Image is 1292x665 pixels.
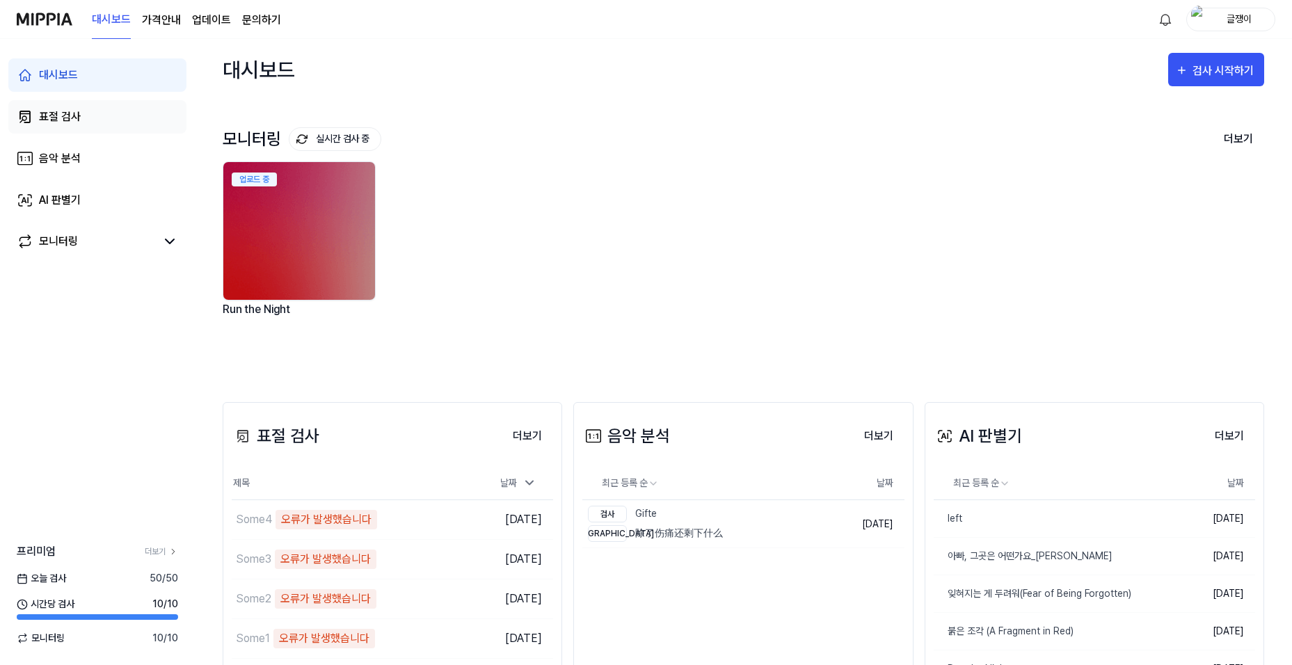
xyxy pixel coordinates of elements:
[142,12,181,29] button: 가격안내
[473,540,554,579] td: [DATE]
[8,142,186,175] a: 음악 분석
[223,162,375,300] img: backgroundIamge
[840,500,904,548] td: [DATE]
[17,631,65,646] span: 모니터링
[1174,613,1255,650] td: [DATE]
[495,472,542,495] div: 날짜
[934,538,1174,575] a: 아빠, 그곳은 어떤가요_[PERSON_NAME]
[473,500,554,540] td: [DATE]
[223,127,381,151] div: 모니터링
[934,575,1174,612] a: 잊혀지는 게 두려워(Fear of Being Forgotten)
[8,184,186,217] a: AI 판별기
[1212,11,1266,26] div: 글쟁이
[17,543,56,560] span: 프리미엄
[934,549,1112,563] div: 아빠, 그곳은 어떤가요_[PERSON_NAME]
[1174,467,1255,500] th: 날짜
[588,506,627,522] div: 검사
[1204,422,1255,450] button: 더보기
[276,510,377,529] div: 오류가 발생했습니다
[236,511,272,528] div: Some4
[39,109,81,125] div: 표절 검사
[39,150,81,167] div: 음악 분석
[1186,8,1275,31] button: profile글쟁이
[934,613,1174,650] a: 붉은 조각 (A Fragment in Red)
[1213,125,1264,154] button: 더보기
[588,525,627,542] div: [DEMOGRAPHIC_DATA]
[1191,6,1208,33] img: profile
[39,233,78,250] div: 모니터링
[1174,538,1255,575] td: [DATE]
[236,591,271,607] div: Some2
[232,173,277,186] div: 업로드 중
[150,571,178,586] span: 50 / 50
[242,12,281,29] a: 문의하기
[275,589,376,609] div: 오류가 발생했습니다
[840,467,904,500] th: 날짜
[853,422,904,450] button: 더보기
[232,467,473,500] th: 제목
[192,12,231,29] a: 업데이트
[152,597,178,611] span: 10 / 10
[17,571,66,586] span: 오늘 검사
[588,525,723,542] div: 除了伤痛还剩下什么
[502,422,553,450] button: 더보기
[232,424,319,449] div: 표절 검사
[1193,62,1257,80] div: 검사 시작하기
[934,624,1074,639] div: 붉은 조각 (A Fragment in Red)
[92,1,131,39] a: 대시보드
[273,629,375,648] div: 오류가 발생했습니다
[1174,575,1255,613] td: [DATE]
[296,134,308,145] img: monitoring Icon
[8,58,186,92] a: 대시보드
[582,500,840,547] a: 검사Gifte[DEMOGRAPHIC_DATA]除了伤痛还剩下什么
[289,127,381,151] button: 실시간 검사 중
[17,597,74,611] span: 시간당 검사
[1168,53,1264,86] button: 검사 시작하기
[1174,500,1255,538] td: [DATE]
[934,424,1022,449] div: AI 판별기
[152,631,178,646] span: 10 / 10
[934,511,962,526] div: left
[1157,11,1174,28] img: 알림
[275,550,376,569] div: 오류가 발생했습니다
[582,424,670,449] div: 음악 분석
[473,619,554,659] td: [DATE]
[934,586,1131,601] div: 잊혀지는 게 두려워(Fear of Being Forgotten)
[39,192,81,209] div: AI 판별기
[8,100,186,134] a: 표절 검사
[17,233,156,250] a: 모니터링
[223,53,295,86] div: 대시보드
[588,506,723,522] div: Gifte
[145,545,178,558] a: 더보기
[236,551,271,568] div: Some3
[223,301,378,336] div: Run the Night
[934,500,1174,537] a: left
[39,67,78,83] div: 대시보드
[473,579,554,619] td: [DATE]
[236,630,270,647] div: Some1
